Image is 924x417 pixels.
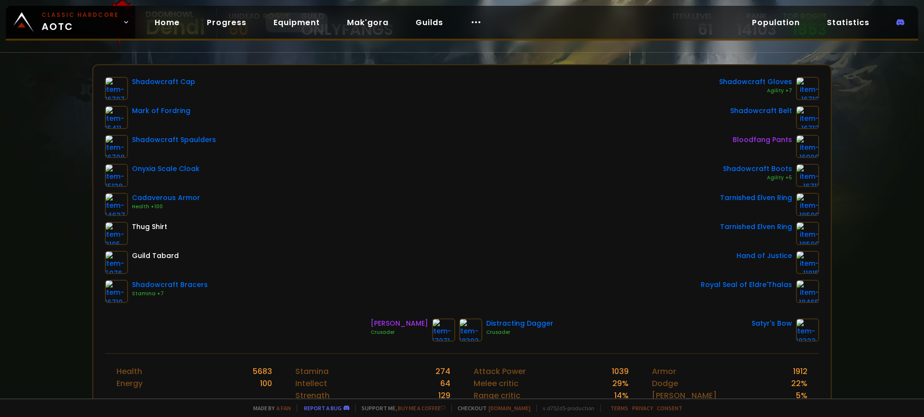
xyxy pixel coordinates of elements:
[723,174,792,182] div: Agility +5
[105,251,128,274] img: item-5976
[132,203,200,211] div: Health +100
[744,13,808,32] a: Population
[796,389,808,402] div: 5 %
[733,135,792,145] div: Bloodfang Pants
[796,135,819,158] img: item-16909
[371,318,428,329] div: [PERSON_NAME]
[451,404,531,412] span: Checkout
[440,377,450,389] div: 64
[719,77,792,87] div: Shadowcraft Gloves
[6,6,135,39] a: Classic HardcoreAOTC
[723,164,792,174] div: Shadowcraft Boots
[751,318,792,329] div: Satyr's Bow
[132,77,195,87] div: Shadowcraft Cap
[116,377,143,389] div: Energy
[42,11,119,19] small: Classic Hardcore
[132,280,208,290] div: Shadowcraft Bracers
[247,404,291,412] span: Made by
[652,377,678,389] div: Dodge
[295,389,330,402] div: Strength
[42,11,119,34] span: AOTC
[132,135,216,145] div: Shadowcraft Spaulders
[796,193,819,216] img: item-18500
[408,13,451,32] a: Guilds
[796,251,819,274] img: item-11815
[730,106,792,116] div: Shadowcraft Belt
[105,106,128,129] img: item-15411
[132,290,208,298] div: Stamina +7
[339,13,396,32] a: Mak'gora
[701,280,792,290] div: Royal Seal of Eldre'Thalas
[791,377,808,389] div: 22 %
[610,404,628,412] a: Terms
[612,377,629,389] div: 29 %
[371,329,428,336] div: Crusader
[474,377,519,389] div: Melee critic
[796,222,819,245] img: item-18500
[486,329,553,336] div: Crusader
[105,164,128,187] img: item-15138
[796,164,819,187] img: item-16711
[796,318,819,342] img: item-18323
[486,318,553,329] div: Distracting Dagger
[266,13,328,32] a: Equipment
[105,77,128,100] img: item-16707
[116,365,142,377] div: Health
[132,251,179,261] div: Guild Tabard
[132,164,200,174] div: Onyxia Scale Cloak
[105,222,128,245] img: item-2105
[652,365,676,377] div: Armor
[719,87,792,95] div: Agility +7
[295,365,329,377] div: Stamina
[632,404,653,412] a: Privacy
[796,77,819,100] img: item-16712
[132,106,190,116] div: Mark of Fordring
[105,193,128,216] img: item-14637
[438,389,450,402] div: 129
[614,389,629,402] div: 14 %
[489,404,531,412] a: [DOMAIN_NAME]
[304,404,342,412] a: Report a bug
[253,365,272,377] div: 5683
[612,365,629,377] div: 1039
[260,377,272,389] div: 100
[147,13,188,32] a: Home
[720,193,792,203] div: Tarnished Elven Ring
[459,318,482,342] img: item-18392
[199,13,254,32] a: Progress
[105,135,128,158] img: item-16708
[105,280,128,303] img: item-16710
[355,404,446,412] span: Support me,
[132,222,167,232] div: Thug Shirt
[474,389,520,402] div: Range critic
[819,13,877,32] a: Statistics
[796,106,819,129] img: item-16713
[398,404,446,412] a: Buy me a coffee
[276,404,291,412] a: a fan
[536,404,594,412] span: v. d752d5 - production
[432,318,455,342] img: item-17071
[657,404,682,412] a: Consent
[736,251,792,261] div: Hand of Justice
[474,365,526,377] div: Attack Power
[720,222,792,232] div: Tarnished Elven Ring
[132,193,200,203] div: Cadaverous Armor
[796,280,819,303] img: item-18465
[652,389,717,402] div: [PERSON_NAME]
[793,365,808,377] div: 1912
[435,365,450,377] div: 274
[295,377,327,389] div: Intellect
